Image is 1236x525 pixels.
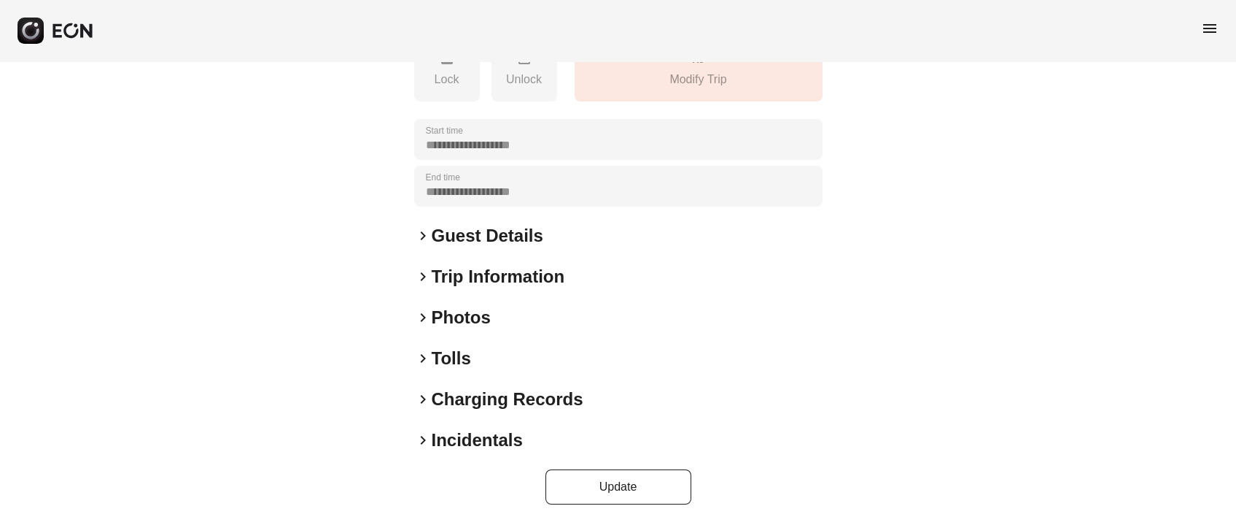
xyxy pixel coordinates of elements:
span: menu [1201,20,1218,37]
span: keyboard_arrow_right [414,432,432,449]
span: keyboard_arrow_right [414,227,432,245]
span: keyboard_arrow_right [414,391,432,408]
button: Update [545,470,691,505]
h2: Trip Information [432,265,565,288]
h2: Tolls [432,347,471,370]
h2: Incidentals [432,429,523,452]
h2: Charging Records [432,388,583,411]
span: keyboard_arrow_right [414,309,432,326]
h2: Photos [432,306,491,329]
span: keyboard_arrow_right [414,268,432,286]
h2: Guest Details [432,224,543,248]
span: keyboard_arrow_right [414,350,432,367]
